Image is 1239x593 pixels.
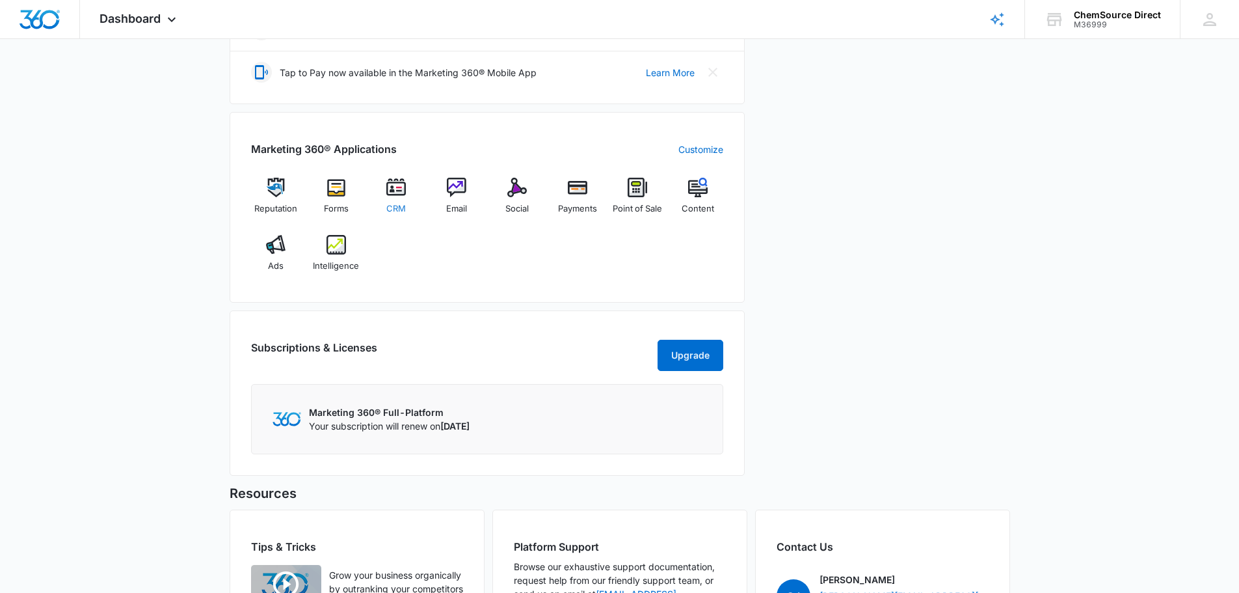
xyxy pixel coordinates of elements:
[268,260,284,273] span: Ads
[311,178,361,225] a: Forms
[777,539,989,555] h2: Contact Us
[100,12,161,25] span: Dashboard
[251,539,463,555] h2: Tips & Tricks
[251,235,301,282] a: Ads
[446,202,467,215] span: Email
[558,202,597,215] span: Payments
[440,421,470,432] span: [DATE]
[819,573,895,586] p: [PERSON_NAME]
[646,66,695,79] a: Learn More
[251,141,397,157] h2: Marketing 360® Applications
[678,143,723,156] a: Customize
[613,202,662,215] span: Point of Sale
[254,202,297,215] span: Reputation
[386,202,406,215] span: CRM
[324,202,349,215] span: Forms
[309,406,470,419] p: Marketing 360® Full-Platform
[492,178,542,225] a: Social
[658,340,723,371] button: Upgrade
[280,66,537,79] p: Tap to Pay now available in the Marketing 360® Mobile App
[309,419,470,433] p: Your subscription will renew on
[273,412,301,426] img: Marketing 360 Logo
[613,178,663,225] a: Point of Sale
[432,178,482,225] a: Email
[371,178,421,225] a: CRM
[505,202,529,215] span: Social
[1074,20,1161,29] div: account id
[702,62,723,83] button: Close
[230,484,1010,503] h5: Resources
[251,178,301,225] a: Reputation
[251,340,377,366] h2: Subscriptions & Licenses
[311,235,361,282] a: Intelligence
[552,178,602,225] a: Payments
[1074,10,1161,20] div: account name
[313,260,359,273] span: Intelligence
[673,178,723,225] a: Content
[682,202,714,215] span: Content
[514,539,726,555] h2: Platform Support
